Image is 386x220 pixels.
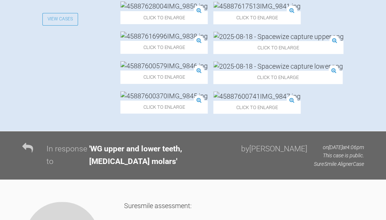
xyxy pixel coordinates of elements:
[314,151,364,159] p: This case is public.
[120,1,208,11] img: 45887628004IMG_9850.jpg
[120,41,208,54] span: Click to enlarge
[120,11,208,24] span: Click to enlarge
[42,13,78,26] a: View Cases
[213,32,343,41] img: 2025-08-18 - Spacewize capture upper.png
[241,142,307,167] div: by [PERSON_NAME]
[314,160,364,168] p: SureSmile Aligner Case
[314,143,364,151] p: on [DATE] at 4:06pm
[120,61,208,70] img: 45887600579IMG_9846.jpg
[89,142,239,167] div: ' WG upper and lower teeth, [MEDICAL_DATA] molars '
[213,1,301,11] img: 45887617513IMG_9841.jpg
[213,11,301,24] span: Click to enlarge
[46,142,87,167] div: In response to
[213,101,301,114] span: Click to enlarge
[120,70,208,83] span: Click to enlarge
[213,91,301,101] img: 45887600741IMG_9847.jpg
[213,41,343,54] span: Click to enlarge
[213,61,343,70] img: 2025-08-18 - Spacewize capture lower.png
[120,91,208,101] img: 45887600370IMG_9845.jpg
[120,32,208,41] img: 45887616996IMG_9838.jpg
[213,70,343,83] span: Click to enlarge
[120,101,208,114] span: Click to enlarge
